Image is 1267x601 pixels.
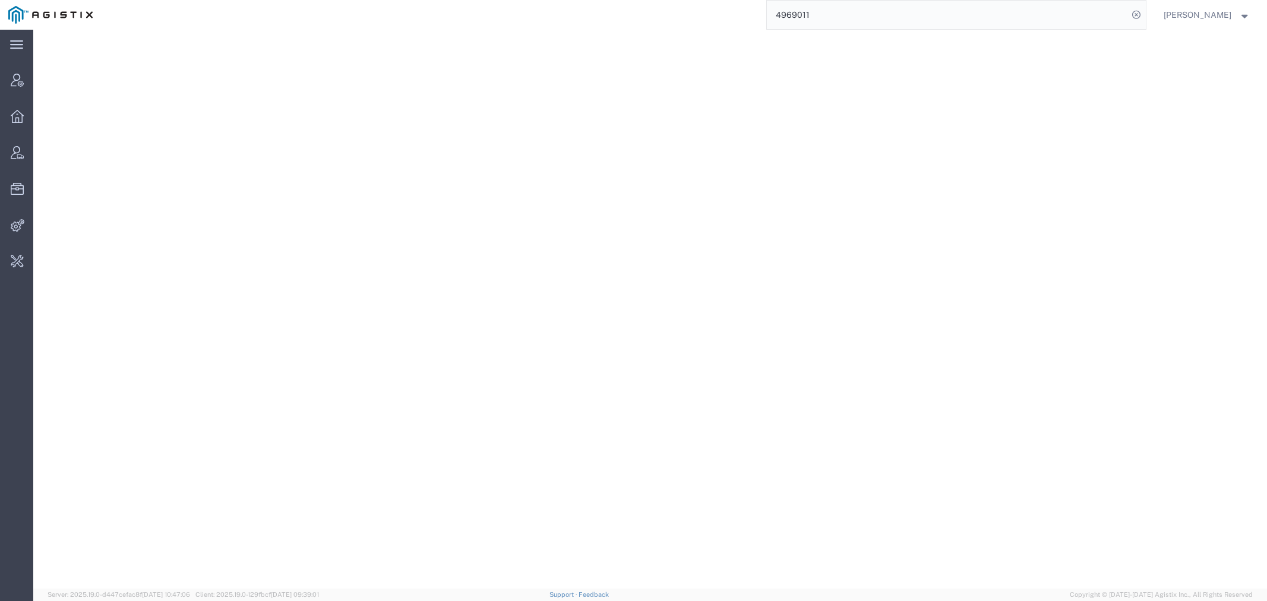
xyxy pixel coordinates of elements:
button: [PERSON_NAME] [1163,8,1251,22]
span: Copyright © [DATE]-[DATE] Agistix Inc., All Rights Reserved [1070,590,1253,600]
span: [DATE] 09:39:01 [271,591,319,598]
span: Carrie Virgilio [1164,8,1231,21]
iframe: FS Legacy Container [33,30,1267,589]
span: Server: 2025.19.0-d447cefac8f [48,591,190,598]
a: Support [549,591,579,598]
span: Client: 2025.19.0-129fbcf [195,591,319,598]
input: Search for shipment number, reference number [767,1,1128,29]
img: logo [8,6,93,24]
a: Feedback [579,591,609,598]
span: [DATE] 10:47:06 [142,591,190,598]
